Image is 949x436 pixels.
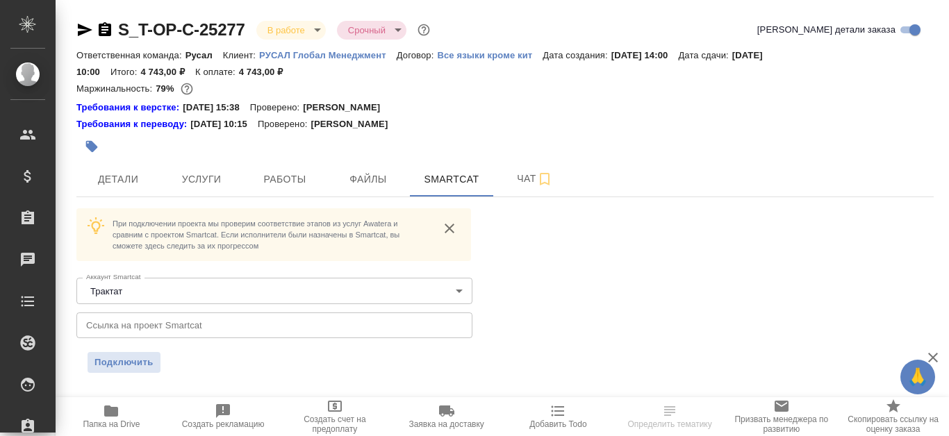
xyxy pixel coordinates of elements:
[337,21,406,40] div: В работе
[76,22,93,38] button: Скопировать ссылку для ЯМессенджера
[900,360,935,394] button: 🙏
[258,117,311,131] p: Проверено:
[76,131,107,162] button: Добавить тэг
[178,80,196,98] button: 839.00 RUB;
[76,83,156,94] p: Маржинальность:
[156,83,177,94] p: 79%
[250,101,304,115] p: Проверено:
[263,24,309,36] button: В работе
[397,50,438,60] p: Договор:
[611,50,679,60] p: [DATE] 14:00
[614,397,726,436] button: Чтобы определение сработало, загрузи исходные файлы на странице "файлы" и привяжи проект в SmartCat
[418,171,485,188] span: Smartcat
[76,101,183,115] a: Требования к верстке:
[223,50,259,60] p: Клиент:
[185,50,223,60] p: Русал
[76,278,472,304] div: Трактат
[195,67,239,77] p: К оплате:
[251,171,318,188] span: Работы
[303,101,390,115] p: [PERSON_NAME]
[168,171,235,188] span: Услуги
[239,67,294,77] p: 4 743,00 ₽
[113,218,428,251] p: При подключении проекта мы проверим соответствие этапов из услуг Awatera и сравним с проектом Sma...
[536,171,553,187] svg: Подписаться
[97,22,113,38] button: Скопировать ссылку
[437,50,543,60] p: Все языки кроме кит
[85,171,151,188] span: Детали
[439,218,460,239] button: close
[86,285,126,297] button: Трактат
[543,50,611,60] p: Дата создания:
[94,355,154,369] span: Подключить
[110,67,140,77] p: Итого:
[76,117,190,131] div: Нажми, чтобы открыть папку с инструкцией
[76,50,185,60] p: Ответственная команда:
[415,21,433,39] button: Доп статусы указывают на важность/срочность заказа
[259,50,397,60] p: РУСАЛ Глобал Менеджмент
[678,50,732,60] p: Дата сдачи:
[906,362,930,392] span: 🙏
[256,21,326,40] div: В работе
[757,23,896,37] span: [PERSON_NAME] детали заказа
[76,101,183,115] div: Нажми, чтобы открыть папку с инструкцией
[259,49,397,60] a: РУСАЛ Глобал Менеджмент
[311,117,398,131] p: [PERSON_NAME]
[190,117,258,131] p: [DATE] 10:15
[183,101,250,115] p: [DATE] 15:38
[118,20,245,39] a: S_T-OP-C-25277
[140,67,195,77] p: 4 743,00 ₽
[88,352,160,373] button: Подключить
[76,117,190,131] a: Требования к переводу:
[344,24,390,36] button: Срочный
[335,171,402,188] span: Файлы
[502,170,568,187] span: Чат
[437,49,543,60] a: Все языки кроме кит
